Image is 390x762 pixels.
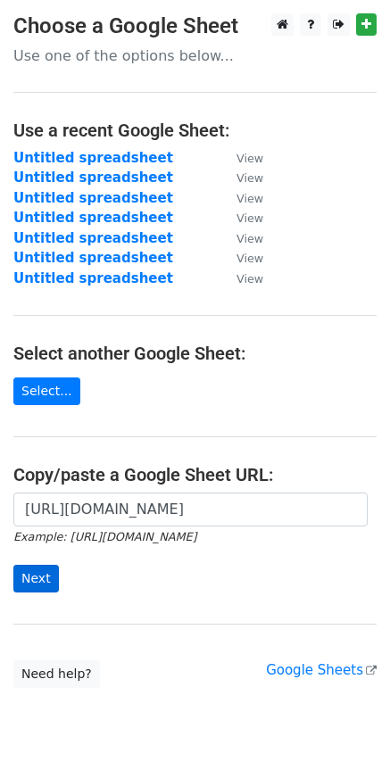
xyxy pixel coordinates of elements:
[236,252,263,265] small: View
[236,232,263,245] small: View
[13,190,173,206] a: Untitled spreadsheet
[219,250,263,266] a: View
[219,170,263,186] a: View
[301,676,390,762] iframe: Chat Widget
[266,662,377,678] a: Google Sheets
[13,46,377,65] p: Use one of the options below...
[13,530,196,543] small: Example: [URL][DOMAIN_NAME]
[219,270,263,286] a: View
[219,230,263,246] a: View
[13,13,377,39] h3: Choose a Google Sheet
[13,270,173,286] a: Untitled spreadsheet
[13,377,80,405] a: Select...
[13,210,173,226] a: Untitled spreadsheet
[13,343,377,364] h4: Select another Google Sheet:
[236,272,263,286] small: View
[236,171,263,185] small: View
[13,493,368,526] input: Paste your Google Sheet URL here
[13,120,377,141] h4: Use a recent Google Sheet:
[13,250,173,266] a: Untitled spreadsheet
[13,150,173,166] a: Untitled spreadsheet
[236,192,263,205] small: View
[13,660,100,688] a: Need help?
[236,211,263,225] small: View
[236,152,263,165] small: View
[13,170,173,186] a: Untitled spreadsheet
[219,150,263,166] a: View
[13,464,377,485] h4: Copy/paste a Google Sheet URL:
[219,210,263,226] a: View
[219,190,263,206] a: View
[13,230,173,246] a: Untitled spreadsheet
[13,565,59,592] input: Next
